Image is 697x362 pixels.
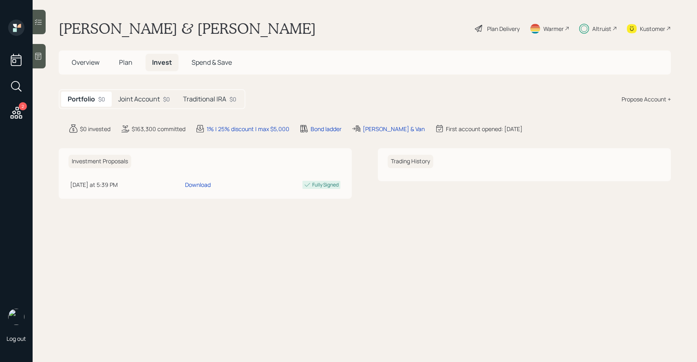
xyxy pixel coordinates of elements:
[163,95,170,103] div: $0
[118,95,160,103] h5: Joint Account
[207,125,289,133] div: 1% | 25% discount | max $5,000
[68,155,131,168] h6: Investment Proposals
[640,24,665,33] div: Kustomer
[8,309,24,325] img: sami-boghos-headshot.png
[98,95,105,103] div: $0
[59,20,316,37] h1: [PERSON_NAME] & [PERSON_NAME]
[7,335,26,342] div: Log out
[72,58,99,67] span: Overview
[311,125,342,133] div: Bond ladder
[70,180,182,189] div: [DATE] at 5:39 PM
[192,58,232,67] span: Spend & Save
[183,95,226,103] h5: Traditional IRA
[119,58,132,67] span: Plan
[622,95,671,103] div: Propose Account +
[363,125,425,133] div: [PERSON_NAME] & Van
[152,58,172,67] span: Invest
[80,125,110,133] div: $0 invested
[132,125,185,133] div: $163,300 committed
[312,181,339,189] div: Fully Signed
[19,102,27,110] div: 2
[229,95,236,103] div: $0
[388,155,433,168] h6: Trading History
[592,24,611,33] div: Altruist
[487,24,520,33] div: Plan Delivery
[446,125,523,133] div: First account opened: [DATE]
[543,24,564,33] div: Warmer
[68,95,95,103] h5: Portfolio
[185,180,211,189] div: Download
